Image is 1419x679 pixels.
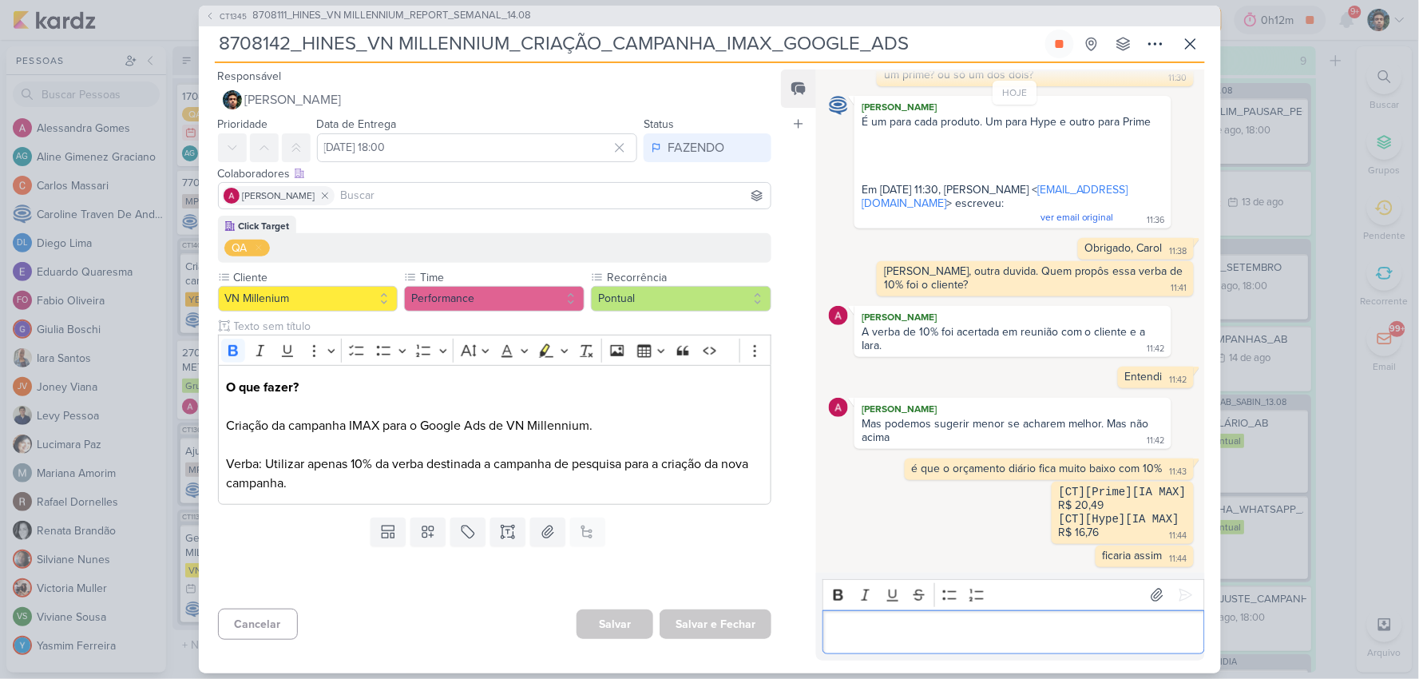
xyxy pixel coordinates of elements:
div: Entendi [1125,370,1163,383]
div: 11:42 [1147,435,1165,447]
p: Criação da campanha IMAX para o Google Ads de VN Millennium. Verba: Utilizar apenas 10% da verba ... [226,378,763,493]
div: [PERSON_NAME] [858,401,1167,417]
div: 11:36 [1147,214,1165,227]
button: [PERSON_NAME] [218,85,772,114]
div: 11:44 [1170,530,1187,542]
input: Buscar [338,186,768,205]
span: É um para cada produto. Um para Hype e outro para Prime Em [DATE] 11:30, [PERSON_NAME] < > escreveu: [862,115,1151,224]
code: [CT][Hype][IA MAX] [1059,513,1179,526]
button: FAZENDO [644,133,771,162]
div: A verba de 10% foi acertada em reunião com o cliente e a Iara. [862,325,1149,352]
label: Responsável [218,69,282,83]
div: QA [232,240,248,256]
div: Editor toolbar [218,335,772,366]
button: Performance [404,286,585,312]
div: [PERSON_NAME] [858,309,1167,325]
label: Status [644,117,674,131]
span: [PERSON_NAME] [245,90,342,109]
div: 11:42 [1170,374,1187,387]
label: Time [418,269,585,286]
div: [PERSON_NAME] [858,99,1167,115]
div: é que o orçamento diário fica muito baixo com 10% [912,462,1163,475]
div: ficaria assim [1103,549,1163,562]
div: 11:30 [1169,72,1187,85]
div: Editor editing area: main [218,365,772,505]
div: 11:44 [1170,553,1187,566]
img: Alessandra Gomes [829,398,848,417]
div: 11:41 [1171,282,1187,295]
div: Click Target [239,219,290,233]
div: 11:43 [1170,466,1187,478]
div: R$ 16,76 [1059,526,1100,539]
input: Texto sem título [231,318,772,335]
button: Pontual [591,286,771,312]
div: Mas podemos sugerir menor se acharem melhor. Mas não acima [862,417,1152,444]
input: Kard Sem Título [215,30,1042,58]
div: R$ 20,49 [1059,498,1187,512]
div: Parar relógio [1053,38,1066,50]
div: 11:38 [1170,245,1187,258]
input: Select a date [317,133,638,162]
div: Editor toolbar [822,579,1204,610]
div: Editor editing area: main [822,610,1204,654]
label: Recorrência [605,269,771,286]
span: ver email original [1040,212,1114,223]
label: Cliente [232,269,398,286]
div: FAZENDO [668,138,724,157]
img: Nelito Junior [223,90,242,109]
div: Obrigado, Carol [1085,241,1163,255]
div: Colaboradores [218,165,772,182]
code: [CT][Prime][IA MAX] [1059,486,1187,498]
strong: O que fazer? [226,379,299,395]
label: Prioridade [218,117,268,131]
label: Data de Entrega [317,117,397,131]
span: [PERSON_NAME] [243,189,315,203]
button: VN Millenium [218,286,398,312]
div: [PERSON_NAME], outra duvida. Quem propôs essa verba de 10% foi o cliente? [884,264,1187,292]
a: [EMAIL_ADDRESS][DOMAIN_NAME] [862,183,1128,210]
div: 11:42 [1147,343,1165,355]
button: Cancelar [218,609,298,640]
img: Alessandra Gomes [224,188,240,204]
img: Caroline Traven De Andrade [829,96,848,115]
img: Alessandra Gomes [829,306,848,325]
